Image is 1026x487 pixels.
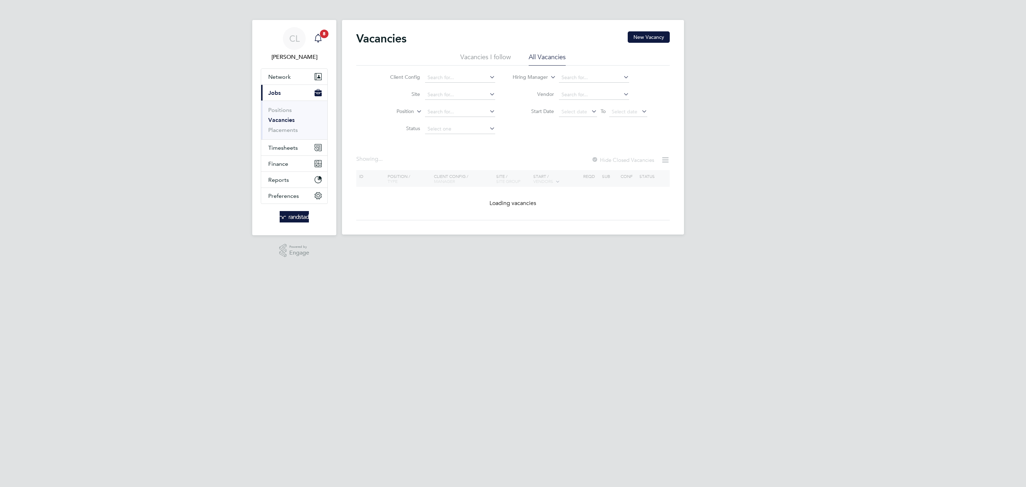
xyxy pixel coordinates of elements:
[268,89,281,96] span: Jobs
[379,74,420,80] label: Client Config
[425,124,495,134] input: Select one
[311,27,325,50] a: 8
[268,160,288,167] span: Finance
[559,73,629,83] input: Search for...
[561,108,587,115] span: Select date
[268,117,295,123] a: Vacancies
[379,91,420,97] label: Site
[425,73,495,83] input: Search for...
[529,53,566,66] li: All Vacancies
[268,144,298,151] span: Timesheets
[280,211,309,222] img: randstad-logo-retina.png
[591,157,654,163] label: Hide Closed Vacancies
[598,107,608,116] span: To
[320,30,328,38] span: 8
[356,155,384,163] div: Showing
[268,107,292,113] a: Positions
[559,90,629,100] input: Search for...
[261,69,327,84] button: Network
[425,90,495,100] input: Search for...
[261,101,327,139] div: Jobs
[268,127,298,133] a: Placements
[279,244,310,257] a: Powered byEngage
[261,140,327,155] button: Timesheets
[261,27,328,61] a: CL[PERSON_NAME]
[268,73,291,80] span: Network
[261,172,327,188] button: Reports
[513,91,554,97] label: Vendor
[261,156,327,171] button: Finance
[252,20,336,235] nav: Main navigation
[378,155,383,163] span: ...
[460,53,511,66] li: Vacancies I follow
[373,108,414,115] label: Position
[289,250,309,256] span: Engage
[261,211,328,222] a: Go to home page
[425,107,495,117] input: Search for...
[513,108,554,114] label: Start Date
[379,125,420,132] label: Status
[612,108,637,115] span: Select date
[289,34,300,43] span: CL
[628,31,670,43] button: New Vacancy
[261,85,327,101] button: Jobs
[261,188,327,204] button: Preferences
[356,31,406,46] h2: Vacancies
[268,193,299,199] span: Preferences
[289,244,309,250] span: Powered by
[507,74,548,81] label: Hiring Manager
[268,176,289,183] span: Reports
[261,53,328,61] span: Charlotte Lockeridge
